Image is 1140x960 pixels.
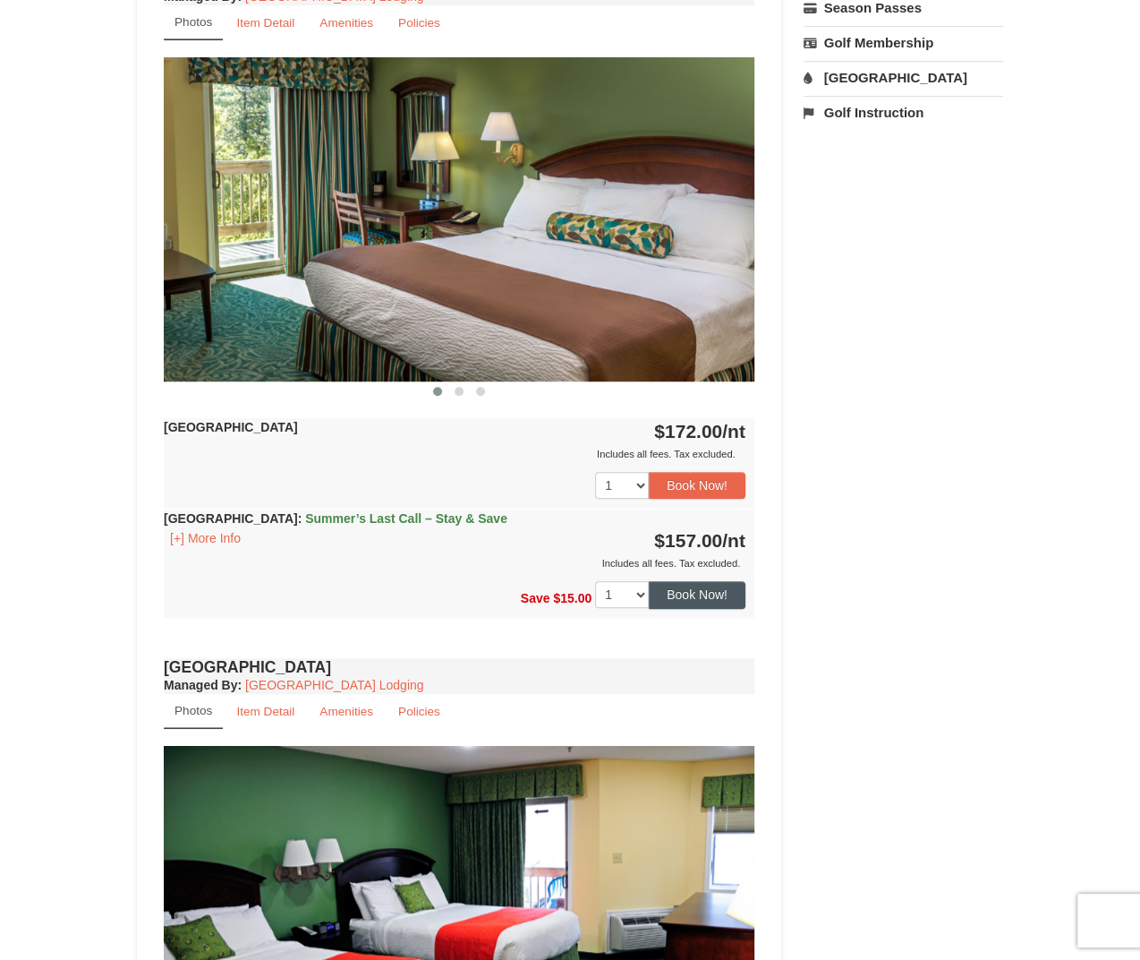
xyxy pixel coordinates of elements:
button: Book Now! [649,581,745,608]
strong: [GEOGRAPHIC_DATA] [164,511,507,526]
a: Amenities [308,694,385,729]
span: /nt [722,530,745,551]
a: Policies [387,694,452,729]
small: Photos [174,15,212,29]
h4: [GEOGRAPHIC_DATA] [164,658,754,676]
a: Photos [164,5,223,40]
button: [+] More Info [164,528,247,548]
span: Managed By [164,678,237,692]
span: Save [521,591,550,605]
a: Item Detail [225,694,306,729]
span: Summer’s Last Call – Stay & Save [305,511,507,526]
a: [GEOGRAPHIC_DATA] Lodging [245,678,423,692]
small: Photos [174,704,212,717]
span: $157.00 [654,530,722,551]
strong: [GEOGRAPHIC_DATA] [164,420,298,434]
small: Policies [398,705,440,718]
small: Item Detail [236,16,294,30]
span: $15.00 [553,591,591,605]
a: Policies [387,5,452,40]
a: Photos [164,694,223,729]
strong: : [164,678,242,692]
small: Amenities [319,705,373,718]
button: Book Now! [649,472,745,499]
a: Amenities [308,5,385,40]
img: 18876286-36-6bbdb14b.jpg [164,57,754,381]
div: Includes all fees. Tax excluded. [164,445,745,463]
strong: $172.00 [654,421,745,441]
span: : [298,511,302,526]
small: Policies [398,16,440,30]
a: [GEOGRAPHIC_DATA] [804,61,1003,94]
a: Golf Instruction [804,96,1003,129]
a: Golf Membership [804,26,1003,59]
div: Includes all fees. Tax excluded. [164,554,745,572]
small: Amenities [319,16,373,30]
span: /nt [722,421,745,441]
a: Item Detail [225,5,306,40]
small: Item Detail [236,705,294,718]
